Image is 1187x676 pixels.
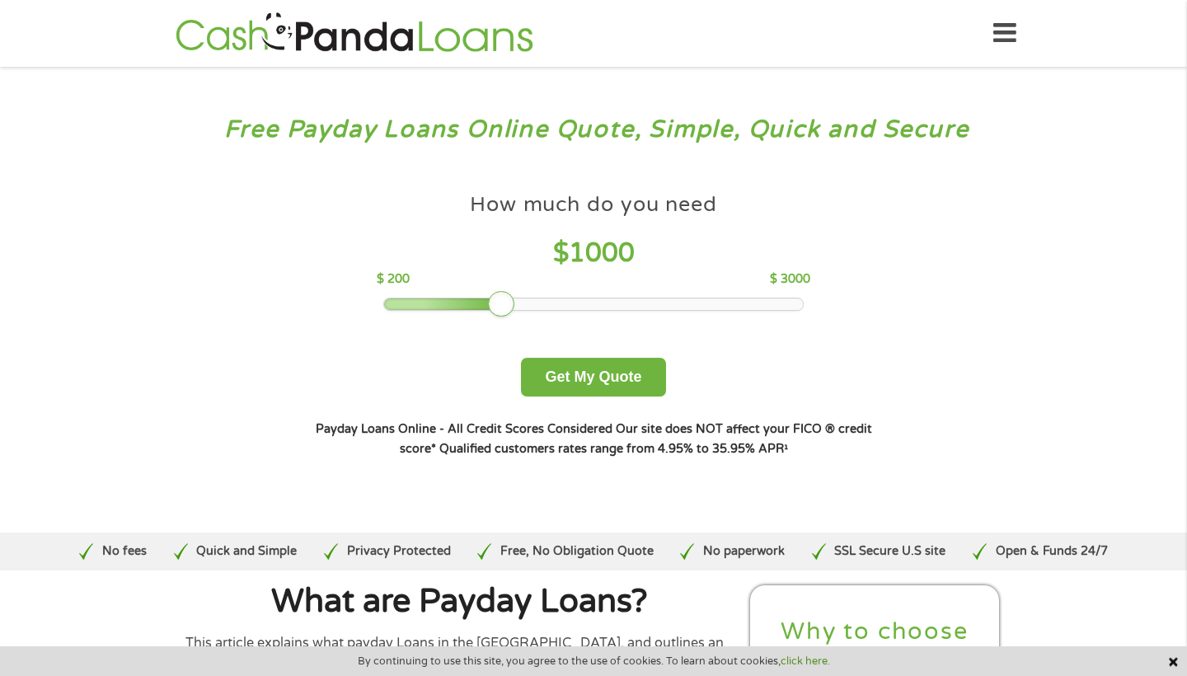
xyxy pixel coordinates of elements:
[196,542,297,561] p: Quick and Simple
[703,542,785,561] p: No paperwork
[347,542,451,561] p: Privacy Protected
[400,422,872,456] strong: Our site does NOT affect your FICO ® credit score*
[770,270,810,289] p: $ 3000
[500,542,654,561] p: Free, No Obligation Quote
[316,422,612,436] strong: Payday Loans Online - All Credit Scores Considered
[439,442,788,456] strong: Qualified customers rates range from 4.95% to 35.95% APR¹
[48,115,1140,145] h3: Free Payday Loans Online Quote, Simple, Quick and Secure
[521,358,665,397] button: Get My Quote
[763,617,986,647] h2: Why to choose
[781,655,830,668] a: click here.
[358,655,830,667] span: By continuing to use this site, you agree to the use of cookies. To learn about cookies,
[377,237,809,270] h4: $
[171,10,538,57] img: GetLoanNow Logo
[102,542,147,561] p: No fees
[377,270,410,289] p: $ 200
[185,585,733,618] h1: What are Payday Loans?
[996,542,1108,561] p: Open & Funds 24/7
[569,237,635,269] span: 1000
[470,191,717,218] h4: How much do you need
[834,542,945,561] p: SSL Secure U.S site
